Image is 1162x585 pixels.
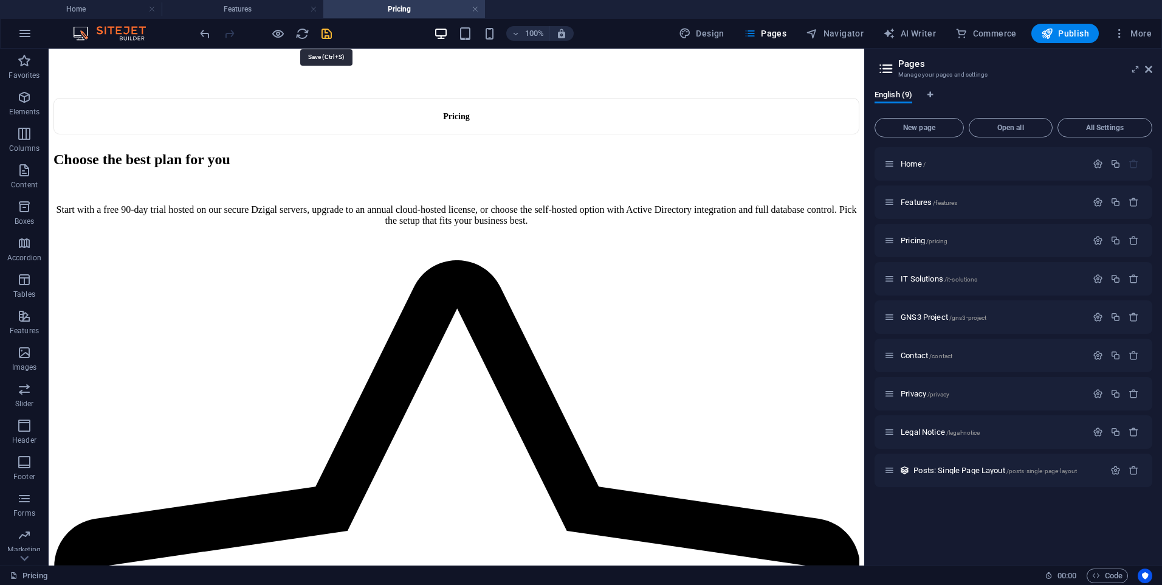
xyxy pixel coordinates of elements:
[70,26,161,41] img: Editor Logo
[897,275,1087,283] div: IT Solutions/it-solutions
[323,2,485,16] h4: Pricing
[901,236,947,245] span: Pricing
[801,24,868,43] button: Navigator
[944,276,978,283] span: /it-solutions
[897,198,1087,206] div: Features/features
[1129,235,1139,246] div: Remove
[1110,235,1121,246] div: Duplicate
[901,159,926,168] span: Click to open page
[951,24,1022,43] button: Commerce
[897,160,1087,168] div: Home/
[1110,197,1121,207] div: Duplicate
[897,237,1087,244] div: Pricing/pricing
[11,180,38,190] p: Content
[1092,569,1122,583] span: Code
[13,289,35,299] p: Tables
[556,28,567,39] i: On resize automatically adjust zoom level to fit chosen device.
[1110,312,1121,322] div: Duplicate
[1110,274,1121,284] div: Duplicate
[739,24,791,43] button: Pages
[10,569,47,583] a: Click to cancel selection. Double-click to open Pages
[1093,312,1103,322] div: Settings
[1063,124,1147,131] span: All Settings
[1113,27,1152,40] span: More
[13,508,35,518] p: Forms
[744,27,786,40] span: Pages
[679,27,724,40] span: Design
[875,88,912,105] span: English (9)
[897,351,1087,359] div: Contact/contact
[901,351,952,360] span: Click to open page
[901,313,986,322] span: Click to open page
[1093,274,1103,284] div: Settings
[1110,350,1121,361] div: Duplicate
[15,399,34,409] p: Slider
[198,26,212,41] button: undo
[1093,427,1103,437] div: Settings
[1110,389,1121,399] div: Duplicate
[1129,427,1139,437] div: Remove
[1093,235,1103,246] div: Settings
[270,26,285,41] button: Click here to leave preview mode and continue editing
[295,26,309,41] button: reload
[910,466,1104,474] div: Posts: Single Page Layout/posts-single-page-layout
[898,58,1152,69] h2: Pages
[899,465,910,476] div: This layout is used as a template for all items (e.g. a blog post) of this collection. The conten...
[927,391,949,398] span: /privacy
[901,274,977,283] span: IT Solutions
[9,71,40,80] p: Favorites
[1093,197,1103,207] div: Settings
[1041,27,1089,40] span: Publish
[1057,118,1152,137] button: All Settings
[949,314,987,321] span: /gns3-project
[1129,159,1139,169] div: The startpage cannot be deleted
[319,26,334,41] button: save
[883,27,936,40] span: AI Writer
[7,545,41,555] p: Marketing
[898,69,1128,80] h3: Manage your pages and settings
[1110,427,1121,437] div: Duplicate
[674,24,729,43] div: Design (Ctrl+Alt+Y)
[7,253,41,263] p: Accordion
[15,216,35,226] p: Boxes
[897,390,1087,398] div: Privacy/privacy
[878,24,941,43] button: AI Writer
[880,124,958,131] span: New page
[955,27,1017,40] span: Commerce
[933,199,957,206] span: /features
[1057,569,1076,583] span: 00 00
[969,118,1053,137] button: Open all
[929,353,952,359] span: /contact
[974,124,1047,131] span: Open all
[1129,350,1139,361] div: Remove
[923,161,926,168] span: /
[1087,569,1128,583] button: Code
[524,26,544,41] h6: 100%
[12,435,36,445] p: Header
[1093,159,1103,169] div: Settings
[9,107,40,117] p: Elements
[1129,312,1139,322] div: Remove
[13,472,35,482] p: Footer
[506,26,549,41] button: 100%
[901,427,980,437] span: Click to open page
[913,466,1077,475] span: Click to open page
[1129,274,1139,284] div: Remove
[1129,465,1139,476] div: Remove
[9,144,40,153] p: Columns
[946,429,980,436] span: /legal-notice
[926,238,947,244] span: /pricing
[1066,571,1068,580] span: :
[875,90,1152,113] div: Language Tabs
[1110,465,1121,476] div: Settings
[198,27,212,41] i: Undo: Delete elements (Ctrl+Z)
[1093,389,1103,399] div: Settings
[10,326,39,336] p: Features
[674,24,729,43] button: Design
[295,27,309,41] i: Reload page
[1031,24,1099,43] button: Publish
[901,389,949,398] span: Click to open page
[1006,468,1077,474] span: /posts-single-page-layout
[1110,159,1121,169] div: Duplicate
[1129,197,1139,207] div: Remove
